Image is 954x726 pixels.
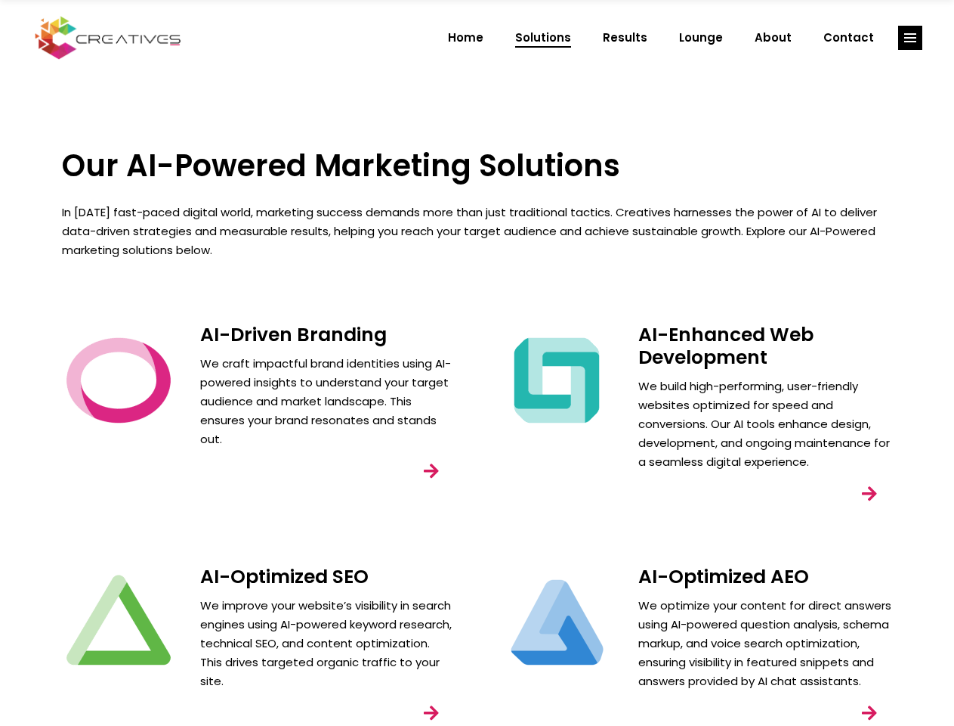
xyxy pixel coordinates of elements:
a: AI-Driven Branding [200,321,387,348]
img: Creatives | Solutions [500,324,613,437]
a: Solutions [499,18,587,57]
span: Home [448,18,483,57]
a: Results [587,18,663,57]
img: Creatives | Solutions [62,324,175,437]
img: Creatives [32,14,184,61]
a: Contact [807,18,890,57]
img: Creatives | Solutions [62,566,175,679]
span: Solutions [515,18,571,57]
a: AI-Optimized SEO [200,563,369,590]
p: In [DATE] fast-paced digital world, marketing success demands more than just traditional tactics.... [62,203,893,259]
p: We build high-performing, user-friendly websites optimized for speed and conversions. Our AI tool... [638,377,893,471]
a: About [739,18,807,57]
p: We optimize your content for direct answers using AI-powered question analysis, schema markup, an... [638,596,893,690]
h3: Our AI-Powered Marketing Solutions [62,147,893,184]
a: Lounge [663,18,739,57]
img: Creatives | Solutions [500,566,613,679]
a: link [410,450,452,492]
a: Home [432,18,499,57]
span: Lounge [679,18,723,57]
p: We craft impactful brand identities using AI-powered insights to understand your target audience ... [200,354,455,448]
a: AI-Enhanced Web Development [638,321,814,371]
span: Results [603,18,647,57]
a: link [898,26,922,50]
a: link [848,473,891,515]
span: About [755,18,792,57]
span: Contact [823,18,874,57]
p: We improve your website’s visibility in search engines using AI-powered keyword research, technic... [200,596,455,690]
a: AI-Optimized AEO [638,563,809,590]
